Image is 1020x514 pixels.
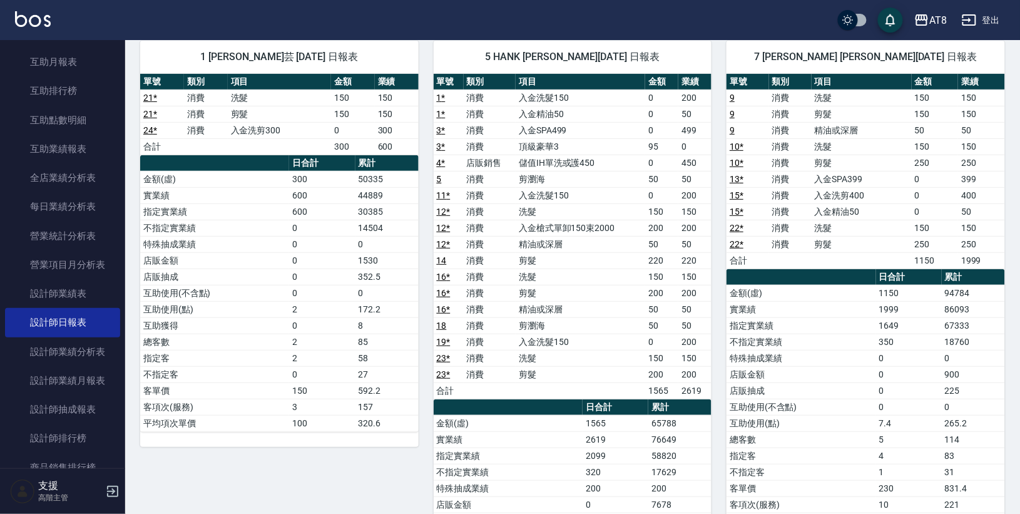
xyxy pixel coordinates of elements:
[958,74,1005,90] th: 業績
[184,122,228,138] td: 消費
[678,187,711,203] td: 200
[583,448,648,464] td: 2099
[516,187,645,203] td: 入金洗髮150
[140,383,289,399] td: 客單價
[355,366,419,383] td: 27
[912,106,959,122] td: 150
[727,366,875,383] td: 店販金額
[645,383,678,399] td: 1565
[812,236,912,252] td: 剪髮
[5,222,120,250] a: 營業統計分析表
[434,74,712,399] table: a dense table
[184,90,228,106] td: 消費
[912,171,959,187] td: 0
[645,74,678,90] th: 金額
[434,383,464,399] td: 合計
[355,203,419,220] td: 30385
[5,453,120,482] a: 商品銷售排行榜
[464,74,516,90] th: 類別
[434,448,583,464] td: 指定實業績
[140,138,184,155] td: 合計
[730,125,735,135] a: 9
[289,285,355,301] td: 0
[434,431,583,448] td: 實業績
[942,383,1005,399] td: 225
[464,285,516,301] td: 消費
[648,464,711,480] td: 17629
[289,301,355,317] td: 2
[942,415,1005,431] td: 265.2
[5,279,120,308] a: 設計師業績表
[678,138,711,155] td: 0
[678,269,711,285] td: 150
[678,203,711,220] td: 150
[678,155,711,171] td: 450
[942,448,1005,464] td: 83
[769,122,812,138] td: 消費
[645,252,678,269] td: 220
[516,138,645,155] td: 頂級豪華3
[730,93,735,103] a: 9
[583,480,648,496] td: 200
[155,51,404,63] span: 1 [PERSON_NAME]芸 [DATE] 日報表
[769,203,812,220] td: 消費
[516,269,645,285] td: 洗髮
[355,399,419,415] td: 157
[355,252,419,269] td: 1530
[942,317,1005,334] td: 67333
[678,122,711,138] td: 499
[434,415,583,431] td: 金額(虛)
[678,90,711,106] td: 200
[516,366,645,383] td: 剪髮
[140,334,289,350] td: 總客數
[289,252,355,269] td: 0
[958,187,1005,203] td: 400
[5,250,120,279] a: 營業項目月分析表
[648,399,711,416] th: 累計
[289,415,355,431] td: 100
[678,301,711,317] td: 50
[375,74,419,90] th: 業績
[355,317,419,334] td: 8
[5,192,120,221] a: 每日業績分析表
[727,252,769,269] td: 合計
[942,480,1005,496] td: 831.4
[228,90,331,106] td: 洗髮
[583,399,648,416] th: 日合計
[289,220,355,236] td: 0
[140,187,289,203] td: 實業績
[942,269,1005,285] th: 累計
[464,155,516,171] td: 店販銷售
[769,187,812,203] td: 消費
[228,74,331,90] th: 項目
[678,171,711,187] td: 50
[331,138,375,155] td: 300
[958,203,1005,220] td: 50
[464,301,516,317] td: 消費
[876,464,942,480] td: 1
[375,90,419,106] td: 150
[958,122,1005,138] td: 50
[912,138,959,155] td: 150
[5,76,120,105] a: 互助排行榜
[516,122,645,138] td: 入金SPA499
[769,236,812,252] td: 消費
[727,317,875,334] td: 指定實業績
[516,220,645,236] td: 入金槍式單卸150束2000
[645,187,678,203] td: 0
[140,74,184,90] th: 單號
[727,464,875,480] td: 不指定客
[464,106,516,122] td: 消費
[876,350,942,366] td: 0
[912,220,959,236] td: 150
[727,74,769,90] th: 單號
[876,431,942,448] td: 5
[38,492,102,503] p: 高階主管
[876,269,942,285] th: 日合計
[812,220,912,236] td: 洗髮
[516,317,645,334] td: 剪瀏海
[437,255,447,265] a: 14
[678,350,711,366] td: 150
[678,334,711,350] td: 200
[678,317,711,334] td: 50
